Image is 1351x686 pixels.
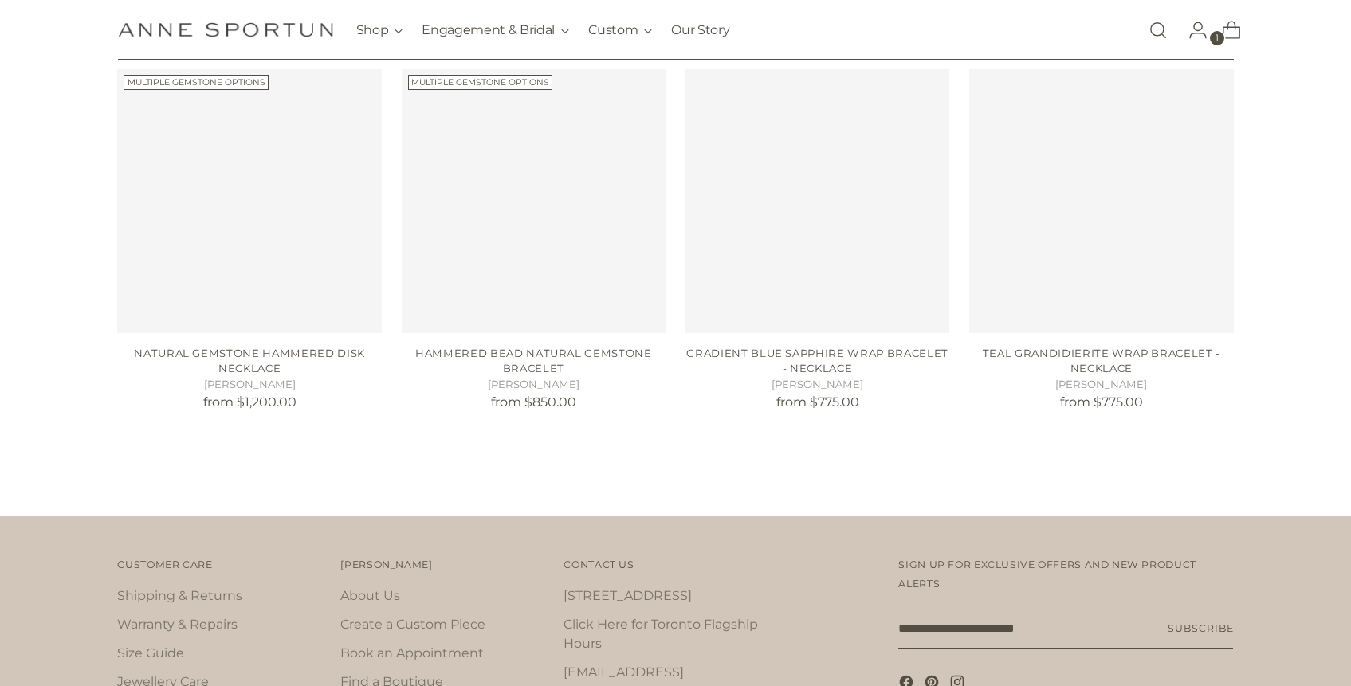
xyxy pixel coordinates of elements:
span: [PERSON_NAME] [340,559,432,570]
a: Gradient Blue Sapphire Wrap Bracelet - Necklace [685,69,949,332]
button: Custom [588,13,652,48]
a: Our Story [671,13,729,48]
h5: [PERSON_NAME] [117,377,381,393]
button: Engagement & Bridal [422,13,569,48]
a: Shipping & Returns [117,588,242,603]
a: Size Guide [117,645,184,661]
p: from $1,200.00 [117,393,381,412]
a: Open search modal [1142,14,1174,46]
a: Natural Gemstone Hammered Disk Necklace [134,347,365,375]
a: Open cart modal [1209,14,1241,46]
span: Contact Us [564,559,634,570]
span: 1 [1210,31,1224,45]
a: Gradient Blue Sapphire Wrap Bracelet - Necklace [686,347,948,375]
h5: [PERSON_NAME] [969,377,1233,393]
p: from $775.00 [685,393,949,412]
a: Book an Appointment [340,645,484,661]
p: from $850.00 [402,393,666,412]
a: Create a Custom Piece [340,617,485,632]
h5: [PERSON_NAME] [402,377,666,393]
span: Sign up for exclusive offers and new product alerts [898,559,1196,590]
a: Natural Gemstone Hammered Disk Necklace [117,69,381,332]
a: Warranty & Repairs [117,617,238,632]
button: Subscribe [1168,609,1233,649]
a: Hammered Bead Natural Gemstone Bracelet [415,347,652,375]
p: from $775.00 [969,393,1233,412]
a: Go to the account page [1176,14,1208,46]
a: About Us [340,588,400,603]
a: Anne Sportun Fine Jewellery [118,22,333,37]
a: Teal Grandidierite Wrap Bracelet - Necklace [983,347,1220,375]
a: Hammered Bead Natural Gemstone Bracelet [402,69,666,332]
a: [STREET_ADDRESS] [564,588,692,603]
a: Click Here for Toronto Flagship Hours [564,617,758,651]
a: Teal Grandidierite Wrap Bracelet - Necklace [969,69,1233,332]
h5: [PERSON_NAME] [685,377,949,393]
button: Shop [356,13,403,48]
span: Customer Care [117,559,212,570]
